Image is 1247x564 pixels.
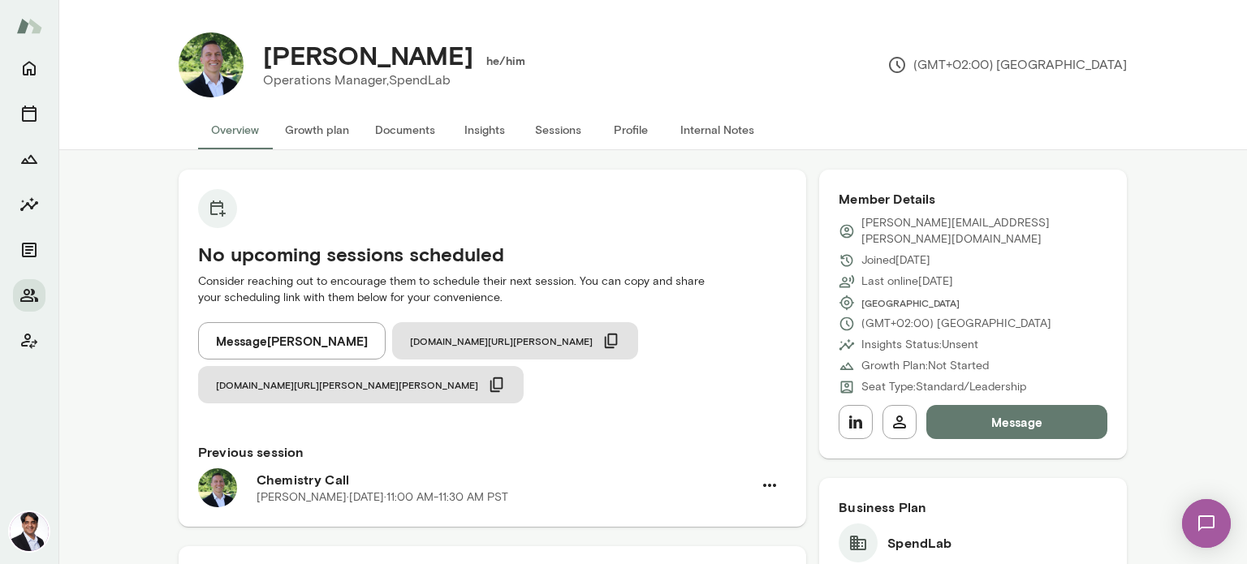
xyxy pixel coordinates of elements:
h6: he/him [486,53,526,69]
button: Insights [448,110,521,149]
h4: [PERSON_NAME] [263,40,473,71]
img: Raj Manghani [10,512,49,551]
button: Sessions [521,110,594,149]
span: [GEOGRAPHIC_DATA] [861,296,960,309]
p: Growth Plan: Not Started [861,358,989,374]
p: Insights Status: Unsent [861,337,978,353]
button: Documents [13,234,45,266]
button: [DOMAIN_NAME][URL][PERSON_NAME] [392,322,638,359]
p: Consider reaching out to encourage them to schedule their next session. You can copy and share yo... [198,273,787,306]
p: [PERSON_NAME][EMAIL_ADDRESS][PERSON_NAME][DOMAIN_NAME] [861,215,1107,248]
h5: No upcoming sessions scheduled [198,241,787,267]
h6: Member Details [839,189,1107,209]
span: [DOMAIN_NAME][URL][PERSON_NAME][PERSON_NAME] [216,378,478,391]
button: Overview [198,110,272,149]
p: Seat Type: Standard/Leadership [861,379,1026,395]
button: Growth plan [272,110,362,149]
button: Message [926,405,1107,439]
button: Insights [13,188,45,221]
span: [DOMAIN_NAME][URL][PERSON_NAME] [410,334,593,347]
button: Message[PERSON_NAME] [198,322,386,359]
button: Sessions [13,97,45,130]
p: Joined [DATE] [861,252,930,269]
button: Client app [13,325,45,357]
button: Home [13,52,45,84]
img: Stefan Berentsen [179,32,244,97]
button: Documents [362,110,448,149]
h6: Chemistry Call [257,470,753,489]
h6: Previous session [198,442,787,462]
h6: Business Plan [839,497,1107,517]
p: (GMT+02:00) [GEOGRAPHIC_DATA] [861,316,1051,332]
button: Profile [594,110,667,149]
img: Mento [16,11,42,41]
button: [DOMAIN_NAME][URL][PERSON_NAME][PERSON_NAME] [198,366,524,403]
p: (GMT+02:00) [GEOGRAPHIC_DATA] [887,55,1127,75]
p: Last online [DATE] [861,273,953,290]
button: Internal Notes [667,110,767,149]
p: Operations Manager, SpendLab [263,71,513,90]
h6: SpendLab [887,533,951,553]
p: [PERSON_NAME] · [DATE] · 11:00 AM-11:30 AM PST [257,489,508,506]
button: Growth Plan [13,143,45,175]
button: Members [13,279,45,312]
